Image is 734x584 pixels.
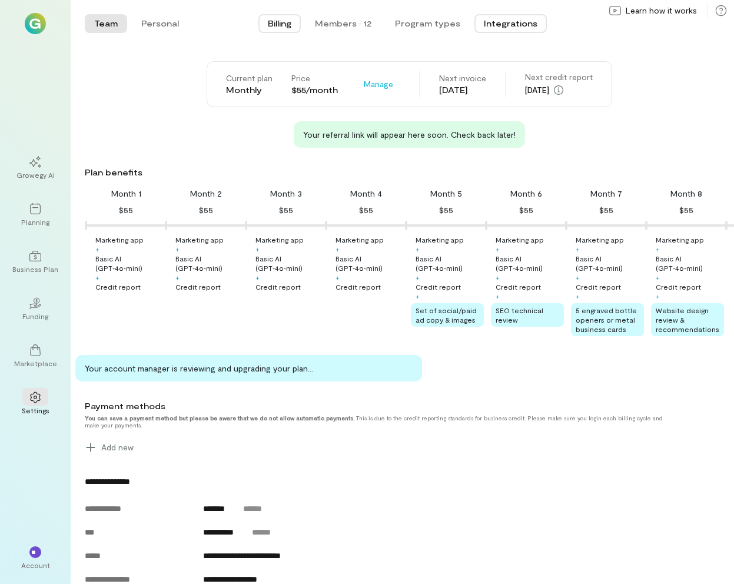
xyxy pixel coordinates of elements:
[510,188,542,200] div: Month 6
[255,273,260,282] div: +
[576,273,580,282] div: +
[111,188,141,200] div: Month 1
[496,306,543,324] span: SEO technical review
[656,235,704,244] div: Marketing app
[85,414,665,429] div: This is due to the credit reporting standards for business credit. Please make sure you login eac...
[85,14,127,33] button: Team
[336,254,404,273] div: Basic AI (GPT‑4o‑mini)
[656,254,724,273] div: Basic AI (GPT‑4o‑mini)
[336,273,340,282] div: +
[75,355,422,381] div: Your account manager is reviewing and upgrading your plan…
[416,282,461,291] div: Credit report
[576,235,624,244] div: Marketing app
[336,244,340,254] div: +
[175,282,221,291] div: Credit report
[496,235,544,244] div: Marketing app
[255,282,301,291] div: Credit report
[21,217,49,227] div: Planning
[175,235,224,244] div: Marketing app
[430,188,462,200] div: Month 5
[496,291,500,301] div: +
[336,282,381,291] div: Credit report
[656,282,701,291] div: Credit report
[14,241,57,283] a: Business Plan
[255,235,304,244] div: Marketing app
[656,273,660,282] div: +
[350,188,382,200] div: Month 4
[679,203,693,217] div: $55
[22,406,49,415] div: Settings
[255,254,324,273] div: Basic AI (GPT‑4o‑mini)
[95,282,141,291] div: Credit report
[119,203,133,217] div: $55
[416,244,420,254] div: +
[416,235,464,244] div: Marketing app
[576,254,644,273] div: Basic AI (GPT‑4o‑mini)
[416,291,420,301] div: +
[670,188,702,200] div: Month 8
[590,188,622,200] div: Month 7
[496,273,500,282] div: +
[576,244,580,254] div: +
[519,203,533,217] div: $55
[416,273,420,282] div: +
[85,414,354,422] strong: You can save a payment method but please be aware that we do not allow automatic payments.
[226,72,273,84] div: Current plan
[14,147,57,189] a: Growegy AI
[16,170,55,180] div: Growegy AI
[85,167,729,178] div: Plan benefits
[95,273,99,282] div: +
[270,188,302,200] div: Month 3
[132,14,188,33] button: Personal
[359,203,373,217] div: $55
[175,244,180,254] div: +
[14,382,57,424] a: Settings
[305,14,381,33] button: Members · 12
[439,84,486,96] div: [DATE]
[22,311,48,321] div: Funding
[95,254,164,273] div: Basic AI (GPT‑4o‑mini)
[255,244,260,254] div: +
[439,203,453,217] div: $55
[199,203,213,217] div: $55
[416,254,484,273] div: Basic AI (GPT‑4o‑mini)
[190,188,222,200] div: Month 2
[291,72,338,84] div: Price
[21,560,50,570] div: Account
[599,203,613,217] div: $55
[496,244,500,254] div: +
[386,14,470,33] button: Program types
[85,400,665,412] div: Payment methods
[95,235,144,244] div: Marketing app
[294,121,525,148] div: Your referral link will appear here soon. Check back later!
[175,273,180,282] div: +
[416,306,477,324] span: Set of social/paid ad copy & images
[656,244,660,254] div: +
[336,235,384,244] div: Marketing app
[268,18,291,29] span: Billing
[95,244,99,254] div: +
[525,83,593,97] div: [DATE]
[576,282,621,291] div: Credit report
[14,288,57,330] a: Funding
[474,14,547,33] button: Integrations
[14,359,57,368] div: Marketplace
[226,84,273,96] div: Monthly
[496,254,564,273] div: Basic AI (GPT‑4o‑mini)
[14,194,57,236] a: Planning
[496,282,541,291] div: Credit report
[525,71,593,83] div: Next credit report
[357,75,400,94] button: Manage
[576,291,580,301] div: +
[656,291,660,301] div: +
[14,335,57,377] a: Marketplace
[175,254,244,273] div: Basic AI (GPT‑4o‑mini)
[439,72,486,84] div: Next invoice
[576,306,637,333] span: 5 engraved bottle openers or metal business cards
[315,18,371,29] div: Members · 12
[364,78,393,90] span: Manage
[656,306,719,333] span: Website design review & recommendations
[626,5,697,16] span: Learn how it works
[12,264,58,274] div: Business Plan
